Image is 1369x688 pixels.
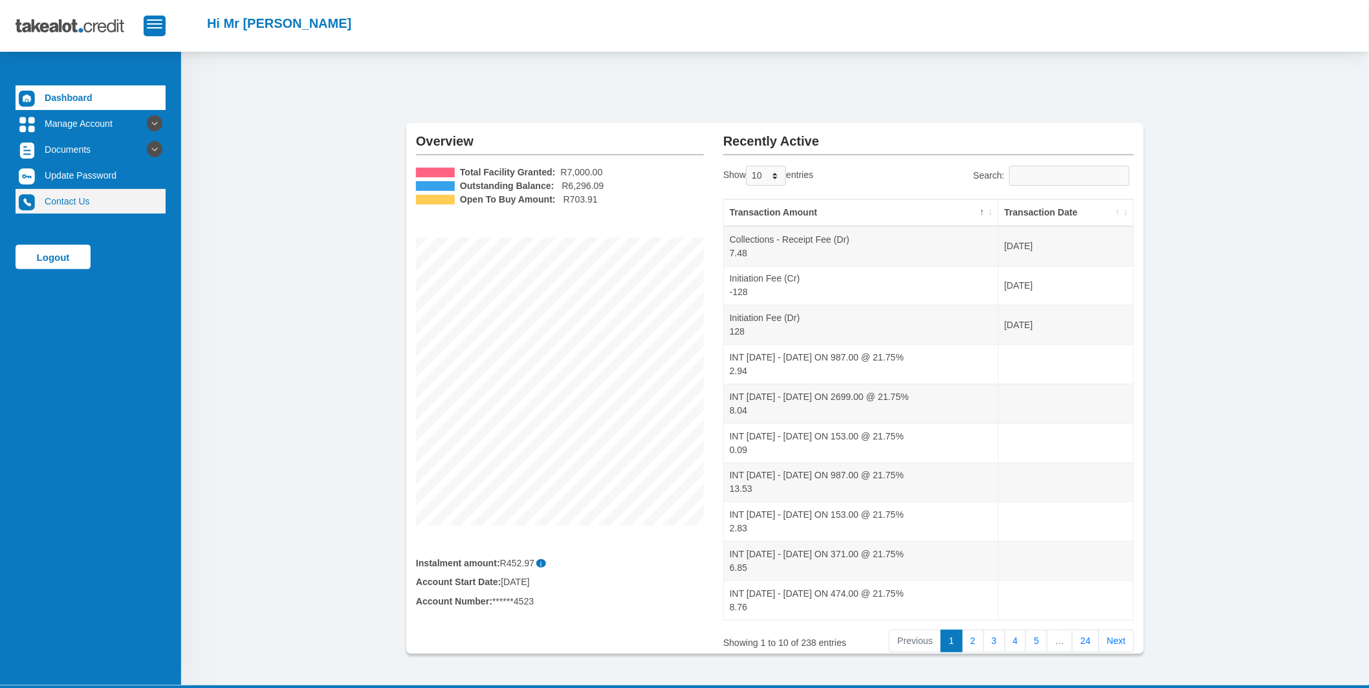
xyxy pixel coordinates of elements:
h2: Overview [416,123,704,149]
a: Documents [16,137,166,162]
a: 3 [983,630,1005,653]
td: [DATE] [999,266,1134,305]
label: Search: [973,166,1134,186]
h2: Hi Mr [PERSON_NAME] [207,16,351,31]
td: INT [DATE] - [DATE] ON 153.00 @ 21.75% 0.09 [724,423,999,463]
a: Contact Us [16,189,166,214]
a: Next [1099,630,1134,653]
td: INT [DATE] - [DATE] ON 987.00 @ 21.75% 13.53 [724,463,999,502]
a: Update Password [16,163,166,188]
td: INT [DATE] - [DATE] ON 153.00 @ 21.75% 2.83 [724,502,999,541]
b: Account Number: [416,596,492,606]
th: Transaction Amount: activate to sort column descending [724,199,999,227]
a: 24 [1072,630,1099,653]
td: INT [DATE] - [DATE] ON 2699.00 @ 21.75% 8.04 [724,384,999,423]
a: 4 [1005,630,1027,653]
span: R6,296.09 [562,179,604,193]
a: 5 [1025,630,1047,653]
a: Logout [16,245,91,269]
td: [DATE] [999,305,1134,344]
b: Outstanding Balance: [460,179,554,193]
div: Showing 1 to 10 of 238 entries [723,628,883,650]
b: Total Facility Granted: [460,166,556,179]
a: 1 [941,630,963,653]
label: Show entries [723,166,813,186]
b: Instalment amount: [416,558,500,568]
div: [DATE] [406,575,714,589]
b: Account Start Date: [416,577,501,587]
td: [DATE] [999,227,1134,266]
a: 2 [962,630,984,653]
td: INT [DATE] - [DATE] ON 987.00 @ 21.75% 2.94 [724,344,999,384]
td: INT [DATE] - [DATE] ON 474.00 @ 21.75% 8.76 [724,581,999,620]
select: Showentries [746,166,786,186]
a: Dashboard [16,85,166,110]
th: Transaction Date: activate to sort column ascending [999,199,1134,227]
td: Initiation Fee (Dr) 128 [724,305,999,344]
td: Collections - Receipt Fee (Dr) 7.48 [724,227,999,266]
span: R7,000.00 [561,166,603,179]
div: R452.97 [416,557,704,570]
span: R703.91 [564,193,598,206]
a: Manage Account [16,111,166,136]
b: Open To Buy Amount: [460,193,556,206]
input: Search: [1009,166,1130,186]
td: INT [DATE] - [DATE] ON 371.00 @ 21.75% 6.85 [724,541,999,581]
td: Initiation Fee (Cr) -128 [724,266,999,305]
h2: Recently Active [723,123,1134,149]
span: i [536,559,546,568]
img: takealot_credit_logo.svg [16,10,144,42]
